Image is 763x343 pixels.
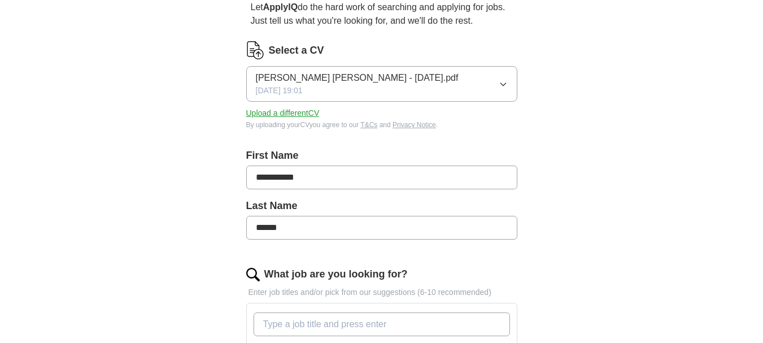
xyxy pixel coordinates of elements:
[256,85,303,97] span: [DATE] 19:01
[393,121,436,129] a: Privacy Notice
[246,198,517,214] label: Last Name
[264,267,408,282] label: What job are you looking for?
[246,107,320,119] button: Upload a differentCV
[254,312,510,336] input: Type a job title and press enter
[263,2,298,12] strong: ApplyIQ
[246,286,517,298] p: Enter job titles and/or pick from our suggestions (6-10 recommended)
[360,121,377,129] a: T&Cs
[269,43,324,58] label: Select a CV
[246,66,517,102] button: [PERSON_NAME] [PERSON_NAME] - [DATE].pdf[DATE] 19:01
[256,71,459,85] span: [PERSON_NAME] [PERSON_NAME] - [DATE].pdf
[246,41,264,59] img: CV Icon
[246,148,517,163] label: First Name
[246,120,517,130] div: By uploading your CV you agree to our and .
[246,268,260,281] img: search.png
